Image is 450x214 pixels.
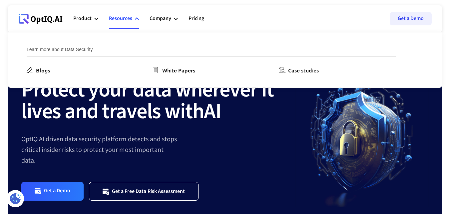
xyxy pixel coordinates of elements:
a: Webflow Homepage [19,9,63,29]
div: Get a Free Data Risk Assessment [112,188,185,195]
a: Case studies [279,66,321,74]
div: Get a Demo [44,187,70,195]
div: Company [150,9,178,29]
div: White Papers [162,66,195,74]
div: Resources [109,14,132,23]
div: Blogs [36,66,50,74]
a: Get a Free Data Risk Assessment [89,182,199,200]
a: Get a Demo [390,12,432,25]
strong: Protect your data wherever it lives and travels with [21,74,274,127]
div: Product [73,9,98,29]
div: Case studies [288,66,319,74]
div: Learn more about Data Security [27,46,396,57]
div: OptIQ AI driven data security platform detects and stops critical insider risks to protect your m... [21,134,295,166]
a: Pricing [189,9,204,29]
a: White Papers [153,66,198,74]
a: Blogs [27,66,53,74]
strong: AI [204,96,221,127]
div: Resources [109,9,139,29]
div: Company [150,14,171,23]
div: Product [73,14,92,23]
a: Get a Demo [21,182,84,200]
nav: Resources [8,32,442,88]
